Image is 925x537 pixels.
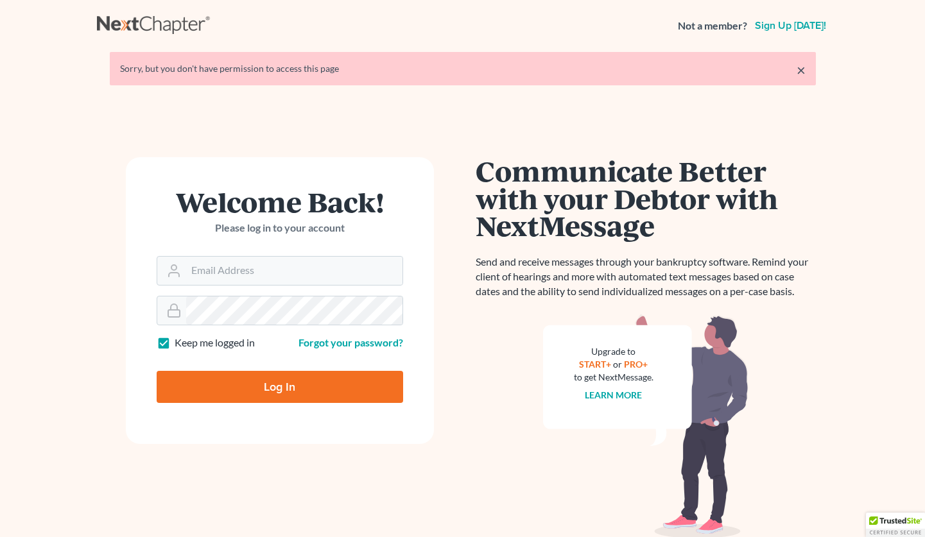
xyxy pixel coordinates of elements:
[574,371,653,384] div: to get NextMessage.
[186,257,402,285] input: Email Address
[120,62,806,75] div: Sorry, but you don't have permission to access this page
[585,389,642,400] a: Learn more
[579,359,611,370] a: START+
[175,336,255,350] label: Keep me logged in
[476,157,816,239] h1: Communicate Better with your Debtor with NextMessage
[797,62,806,78] a: ×
[678,19,747,33] strong: Not a member?
[476,255,816,299] p: Send and receive messages through your bankruptcy software. Remind your client of hearings and mo...
[624,359,648,370] a: PRO+
[157,188,403,216] h1: Welcome Back!
[752,21,829,31] a: Sign up [DATE]!
[157,371,403,403] input: Log In
[866,513,925,537] div: TrustedSite Certified
[574,345,653,358] div: Upgrade to
[613,359,622,370] span: or
[298,336,403,348] a: Forgot your password?
[157,221,403,235] p: Please log in to your account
